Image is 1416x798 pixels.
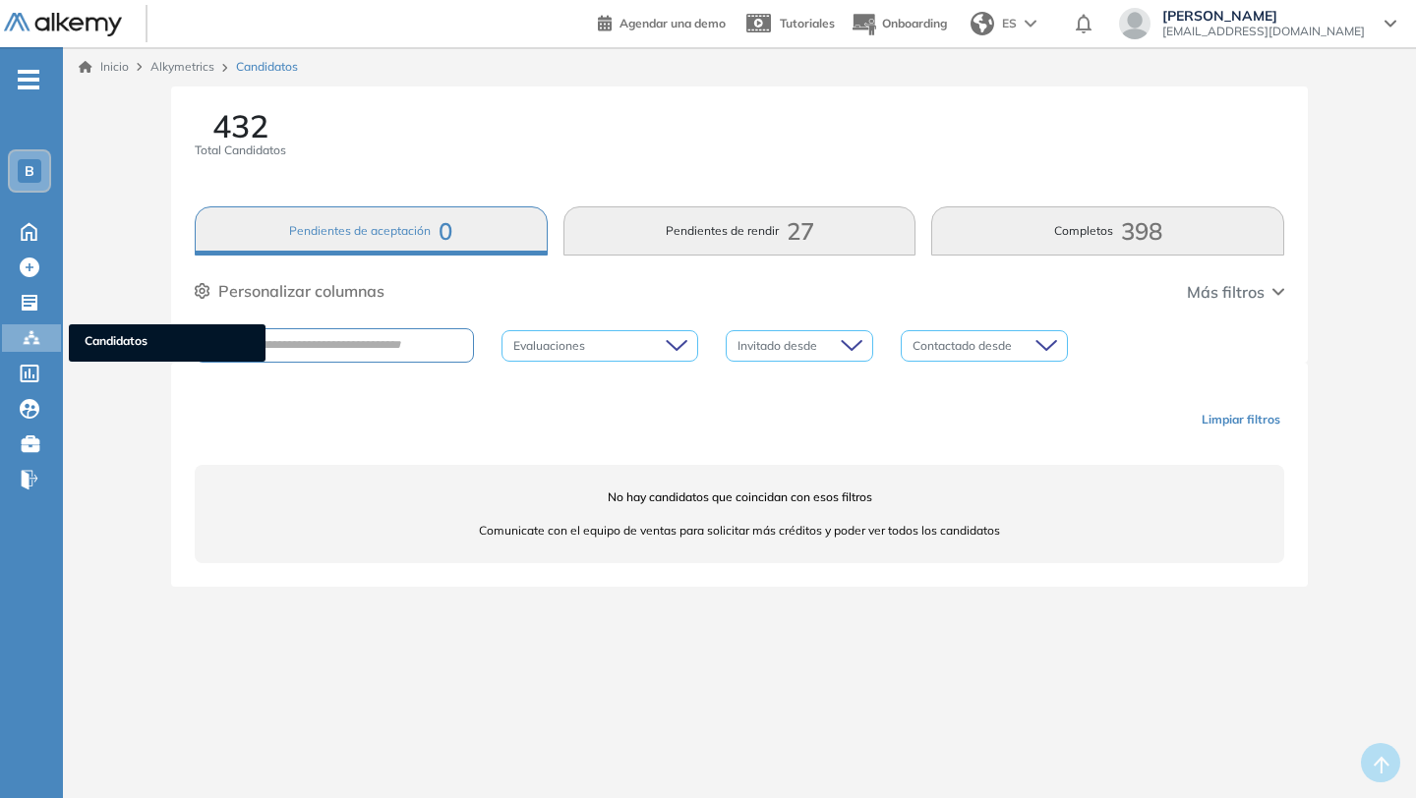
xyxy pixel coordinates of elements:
img: world [971,12,994,35]
span: Onboarding [882,16,947,30]
i: - [18,78,39,82]
span: Candidatos [236,58,298,76]
span: No hay candidatos que coincidan con esos filtros [195,488,1284,506]
img: arrow [1025,20,1036,28]
button: Limpiar filtros [1194,403,1288,436]
span: Total Candidatos [195,142,286,159]
span: Candidatos [85,332,250,354]
img: Logo [4,13,122,37]
button: Pendientes de aceptación0 [195,206,548,256]
button: Onboarding [851,3,947,45]
span: [PERSON_NAME] [1162,8,1365,24]
button: Completos398 [931,206,1284,256]
button: Personalizar columnas [195,279,384,303]
span: B [25,163,34,179]
a: Inicio [79,58,129,76]
span: Agendar una demo [619,16,726,30]
span: Tutoriales [780,16,835,30]
span: Más filtros [1187,280,1265,304]
button: Pendientes de rendir27 [563,206,916,256]
span: Alkymetrics [150,59,214,74]
span: ES [1002,15,1017,32]
span: Personalizar columnas [218,279,384,303]
span: [EMAIL_ADDRESS][DOMAIN_NAME] [1162,24,1365,39]
a: Agendar una demo [598,10,726,33]
span: Comunicate con el equipo de ventas para solicitar más créditos y poder ver todos los candidatos [195,522,1284,540]
button: Más filtros [1187,280,1284,304]
span: 432 [212,110,268,142]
